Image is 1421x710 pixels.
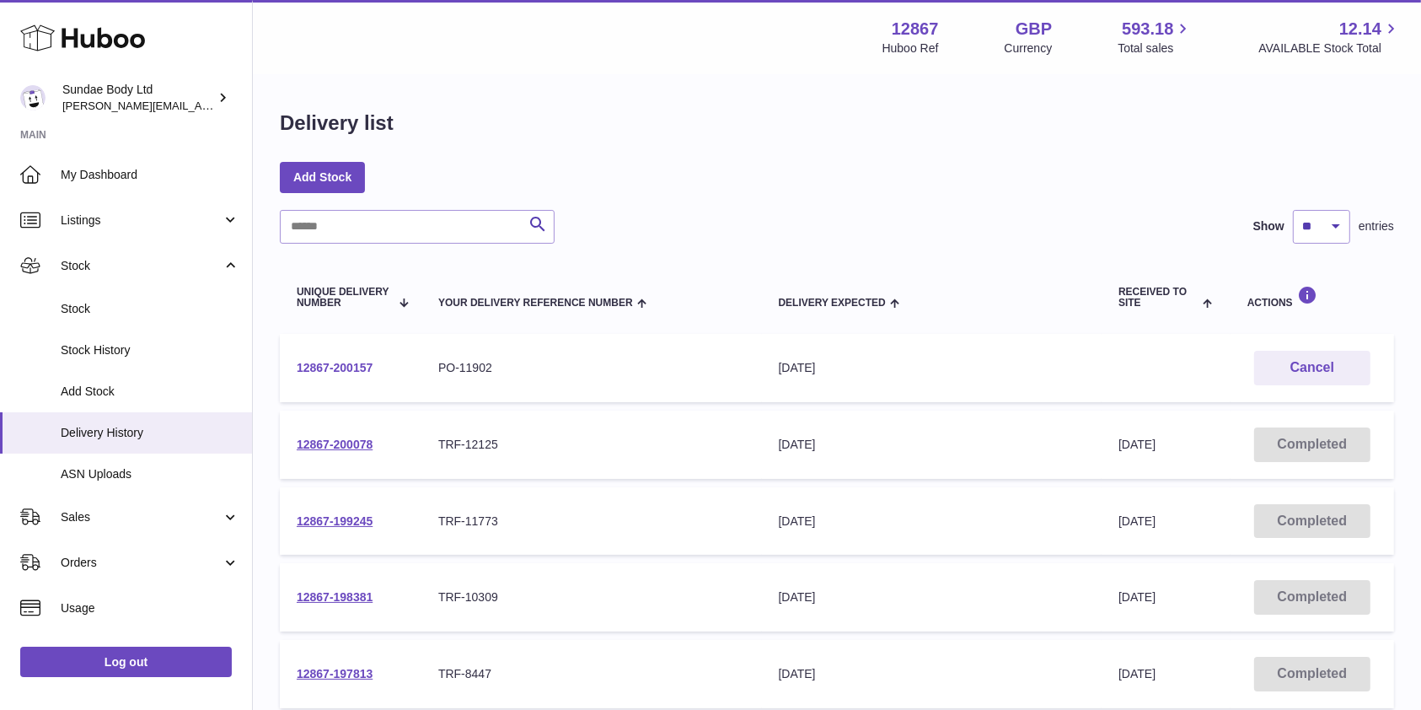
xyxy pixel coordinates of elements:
a: 12867-199245 [297,514,373,528]
div: Actions [1247,286,1377,309]
div: PO-11902 [438,360,745,376]
span: [PERSON_NAME][EMAIL_ADDRESS][DOMAIN_NAME] [62,99,338,112]
span: My Dashboard [61,167,239,183]
div: [DATE] [779,514,1086,530]
h1: Delivery list [280,110,394,137]
span: 12.14 [1339,18,1381,40]
a: Add Stock [280,162,365,192]
span: AVAILABLE Stock Total [1258,40,1401,56]
span: Usage [61,600,239,616]
a: 12867-197813 [297,667,373,680]
div: Sundae Body Ltd [62,82,214,114]
a: 12867-198381 [297,590,373,604]
span: Stock History [61,342,239,358]
a: 12867-200078 [297,438,373,451]
div: TRF-10309 [438,589,745,605]
span: Received to Site [1118,287,1198,309]
span: Listings [61,212,222,229]
a: Log out [20,647,232,677]
span: Unique Delivery Number [297,287,390,309]
span: 593.18 [1122,18,1173,40]
strong: 12867 [892,18,939,40]
span: Delivery Expected [779,298,886,309]
span: Stock [61,301,239,317]
span: Orders [61,555,222,571]
div: TRF-8447 [438,666,745,682]
label: Show [1253,218,1284,234]
button: Cancel [1254,351,1370,385]
span: ASN Uploads [61,466,239,482]
div: [DATE] [779,437,1086,453]
a: 12.14 AVAILABLE Stock Total [1258,18,1401,56]
span: [DATE] [1118,667,1156,680]
div: TRF-12125 [438,437,745,453]
span: Add Stock [61,384,239,400]
span: [DATE] [1118,514,1156,528]
div: [DATE] [779,360,1086,376]
img: dianne@sundaebody.com [20,85,46,110]
a: 12867-200157 [297,361,373,374]
span: Your Delivery Reference Number [438,298,633,309]
span: [DATE] [1118,438,1156,451]
a: 593.18 Total sales [1118,18,1193,56]
div: Currency [1005,40,1053,56]
div: TRF-11773 [438,514,745,530]
div: Huboo Ref [882,40,939,56]
span: Sales [61,509,222,525]
span: Total sales [1118,40,1193,56]
div: [DATE] [779,589,1086,605]
strong: GBP [1016,18,1052,40]
span: entries [1359,218,1394,234]
div: [DATE] [779,666,1086,682]
span: [DATE] [1118,590,1156,604]
span: Delivery History [61,425,239,441]
span: Stock [61,258,222,274]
